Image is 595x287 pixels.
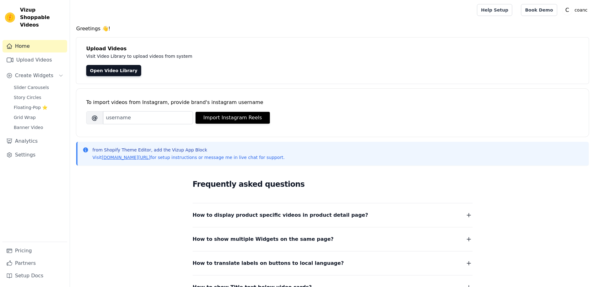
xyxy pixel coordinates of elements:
[193,259,344,268] span: How to translate labels on buttons to local language?
[2,270,67,282] a: Setup Docs
[2,257,67,270] a: Partners
[15,72,53,79] span: Create Widgets
[2,135,67,147] a: Analytics
[10,103,67,112] a: Floating-Pop ⭐
[86,99,579,106] div: To import videos from Instagram, provide brand's instagram username
[193,211,473,220] button: How to display product specific videos in product detail page?
[14,114,36,121] span: Grid Wrap
[193,235,473,244] button: How to show multiple Widgets on the same page?
[10,123,67,132] a: Banner Video
[10,113,67,122] a: Grid Wrap
[5,12,15,22] img: Vizup
[14,124,43,131] span: Banner Video
[2,149,67,161] a: Settings
[10,83,67,92] a: Slider Carousels
[92,147,285,153] p: from Shopify Theme Editor, add the Vizup App Block
[562,4,590,16] button: C coanc
[565,7,569,13] text: C
[20,6,65,29] span: Vizup Shoppable Videos
[193,259,473,268] button: How to translate labels on buttons to local language?
[193,211,368,220] span: How to display product specific videos in product detail page?
[92,154,285,161] p: Visit for setup instructions or message me in live chat for support.
[193,178,473,191] h2: Frequently asked questions
[196,112,270,124] button: Import Instagram Reels
[2,69,67,82] button: Create Widgets
[76,25,589,32] h4: Greetings 👋!
[2,54,67,66] a: Upload Videos
[572,4,590,16] p: coanc
[14,84,49,91] span: Slider Carousels
[14,94,41,101] span: Story Circles
[86,45,579,52] h4: Upload Videos
[193,235,334,244] span: How to show multiple Widgets on the same page?
[86,111,103,124] span: @
[86,52,366,60] p: Visit Video Library to upload videos from system
[521,4,557,16] a: Book Demo
[477,4,512,16] a: Help Setup
[2,245,67,257] a: Pricing
[86,65,141,76] a: Open Video Library
[103,111,193,124] input: username
[14,104,47,111] span: Floating-Pop ⭐
[2,40,67,52] a: Home
[10,93,67,102] a: Story Circles
[102,155,151,160] a: [DOMAIN_NAME][URL]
